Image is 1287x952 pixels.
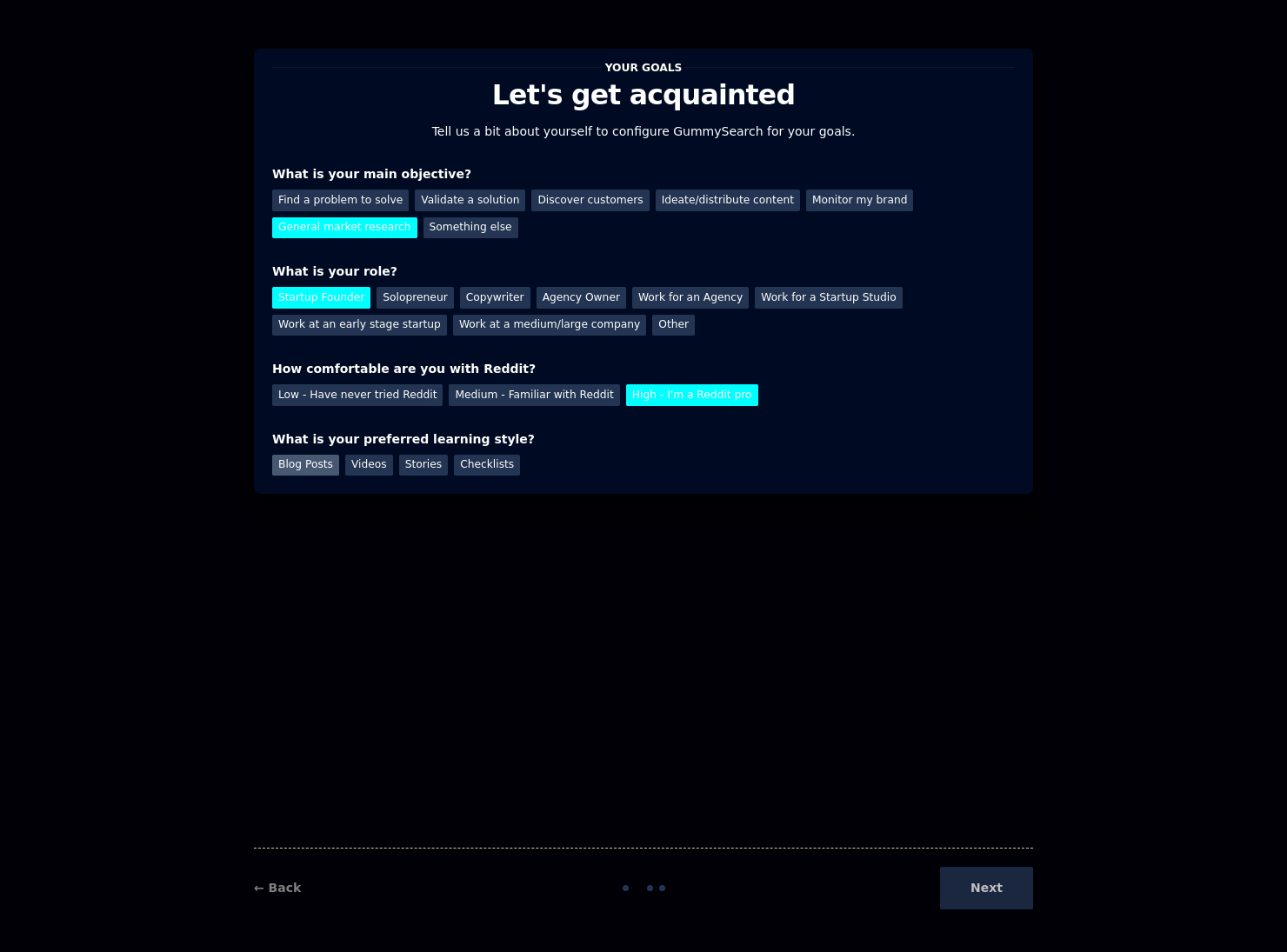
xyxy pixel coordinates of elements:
[755,287,902,309] div: Work for a Startup Studio
[415,190,525,211] div: Validate a solution
[652,315,695,336] div: Other
[272,455,339,476] div: Blog Posts
[272,384,443,406] div: Low - Have never tried Reddit
[254,881,301,895] a: ← Back
[272,190,409,211] div: Find a problem to solve
[626,384,758,406] div: High - I'm a Reddit pro
[345,455,393,476] div: Videos
[272,217,417,239] div: General market research
[272,360,1015,378] div: How comfortable are you with Reddit?
[453,315,646,336] div: Work at a medium/large company
[272,430,1015,449] div: What is your preferred learning style?
[806,190,913,211] div: Monitor my brand
[460,287,530,309] div: Copywriter
[272,165,1015,183] div: What is your main objective?
[272,80,1015,110] p: Let's get acquainted
[377,287,453,309] div: Solopreneur
[423,217,518,239] div: Something else
[632,287,749,309] div: Work for an Agency
[531,190,649,211] div: Discover customers
[272,287,370,309] div: Startup Founder
[537,287,626,309] div: Agency Owner
[424,123,863,141] p: Tell us a bit about yourself to configure GummySearch for your goals.
[656,190,800,211] div: Ideate/distribute content
[602,58,685,77] span: Your goals
[272,263,1015,281] div: What is your role?
[399,455,448,476] div: Stories
[272,315,447,336] div: Work at an early stage startup
[454,455,520,476] div: Checklists
[449,384,619,406] div: Medium - Familiar with Reddit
